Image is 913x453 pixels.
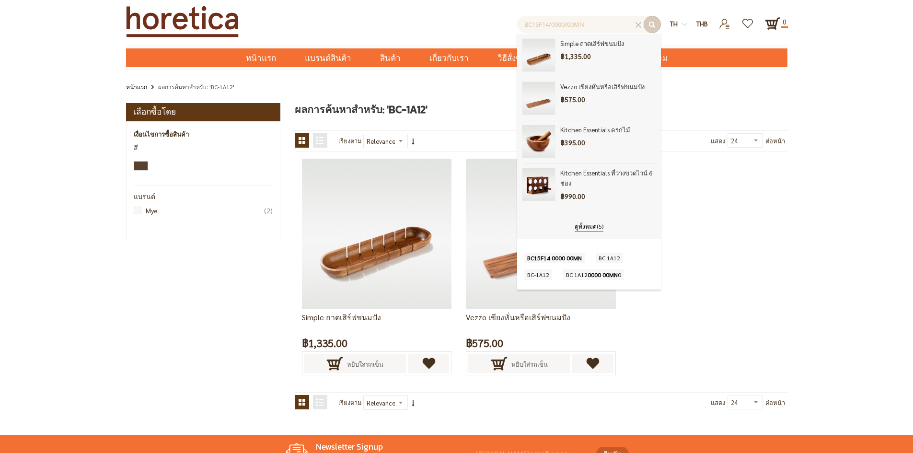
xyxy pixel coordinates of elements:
a: เกี่ยวกับเรา [415,48,483,67]
span: 2 [264,205,273,216]
span: ผลการค้นหาสำหรับ: 'BC-1A12' [295,102,428,117]
span: ต่อหน้า [765,133,785,149]
div: Clear Field [635,22,642,28]
span: THB [696,20,708,28]
span: หยิบใส่รถเข็น [347,354,383,375]
a: ดูทั้งหมด(5) [575,222,603,232]
span: 00MN [566,254,582,262]
a: รายการโปรด [737,16,760,24]
span: ฿575.00 [466,334,503,352]
a: Kitchen Essentials ที่วางขวดไวน์ 6 ช่อง [560,168,656,188]
span: แสดง [711,398,725,407]
span: 00MN [602,271,618,279]
strong: ผลการค้นหาสำหรับ: 'BC-1A12' [158,83,234,91]
a: หน้าแรก [231,48,290,67]
span: แสดง [711,137,725,145]
a: Vezzo เขียงหั่นหรือเสิร์ฟขนมปัง [466,229,615,237]
div: สี [134,144,273,151]
a: Simple ถาดเสิร์ฟขนมปัง [560,38,656,49]
a: สินค้า [366,48,415,67]
div: แบรนด์ [134,193,273,200]
strong: เงื่อนไขการซื้อสินค้า [134,129,189,139]
h4: Newsletter Signup [285,442,472,453]
span: th [670,20,678,28]
strong: เลือกซื้อโดย [133,105,176,119]
a: Simple ถาดเสิร์ฟขนมปัง [302,312,381,322]
a: เพิ่มไปยังรายการโปรด [408,354,450,373]
button: ค้นหา [644,16,661,33]
input: Enter Keyword or Item [517,16,661,33]
a: BC-1A12 [524,269,552,280]
a: Kitchen Essentials ครกไม้ [560,125,656,135]
a: วิธีสั่งซื้อสินค้า [483,48,561,67]
label: เรียงตาม [338,133,362,149]
img: dropdown-icon.svg [682,22,687,27]
strong: ตาราง [295,133,309,148]
span: ฿395.00 [560,137,585,148]
button: หยิบใส่รถเข็น [304,354,406,373]
span: BC15F14 [527,254,550,262]
img: Kitchen Essentials ที่วางขวดไวน์ 6 ช่อง [522,168,555,201]
img: Vezzo เขียงหั่นหรือเสิร์ฟขนมปัง [522,81,555,115]
a: Mye [139,205,273,216]
a: BC 1A120000 00MN0 [563,269,624,280]
span: สินค้า [380,48,401,68]
a: แบรนด์สินค้า [290,48,366,67]
span: แบรนด์สินค้า [305,48,351,68]
span: ฿990.00 [560,191,585,202]
img: Simple ถาดเสิร์ฟขนมปัง [302,159,451,308]
span: ฿575.00 [560,94,585,105]
span: ฿1,335.00 [302,334,347,352]
span: 0000 [552,254,565,262]
a: Vezzo เขียงหั่นหรือเสิร์ฟขนมปัง [560,81,656,92]
a: Simple ถาดเสิร์ฟขนมปัง [302,229,451,237]
label: เรียงตาม [338,395,362,410]
a: หน้าแรก [126,81,147,92]
span: หน้าแรก [246,52,276,64]
span: 0 [781,16,788,28]
span: เกี่ยวกับเรา [429,48,469,68]
span: วิธีสั่งซื้อสินค้า [497,48,547,68]
a: เพิ่มไปยังรายการโปรด [572,354,613,373]
img: pestle [522,125,555,158]
img: Vezzo เขียงหั่นหรือเสิร์ฟขนมปัง [466,159,615,308]
a: เข้าสู่ระบบ [713,16,737,24]
a: BC 1A12 [596,253,623,263]
span: (5) [597,222,603,230]
a: 0 [765,16,780,31]
img: Simple ถาดเสิร์ฟขนมปัง [522,38,555,72]
img: Horetica.com [126,6,239,37]
strong: ตาราง [295,395,309,409]
a: Vezzo เขียงหั่นหรือเสิร์ฟขนมปัง [466,312,570,322]
span: 0000 [588,271,601,279]
span: หยิบใส่รถเข็น [511,354,548,375]
span: ต่อหน้า [765,395,785,410]
a: BC15F14 0000 00MN [524,253,585,263]
span: ฿1,335.00 [560,51,591,62]
button: หยิบใส่รถเข็น [468,354,570,373]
